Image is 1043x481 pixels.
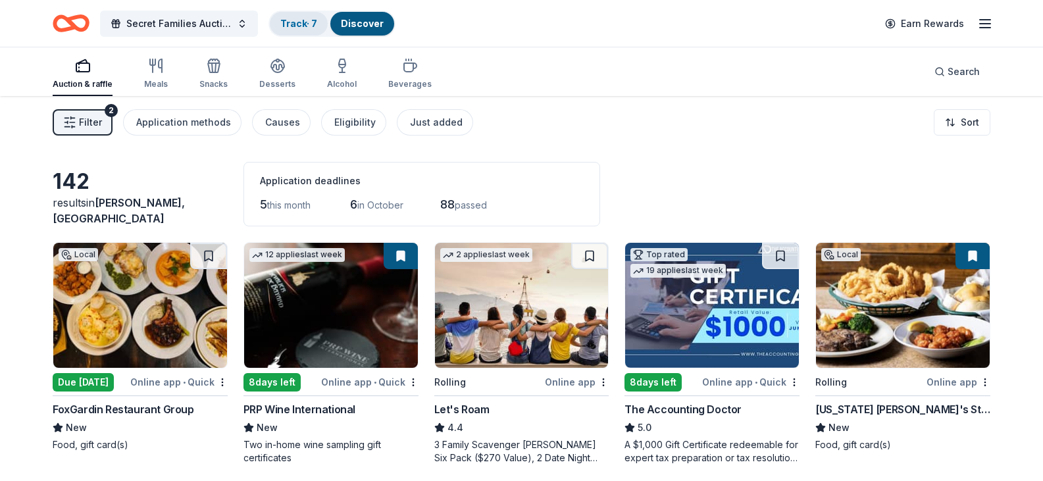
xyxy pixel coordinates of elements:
div: Local [821,248,861,261]
img: Image for The Accounting Doctor [625,243,799,368]
a: Earn Rewards [877,12,972,36]
span: [PERSON_NAME], [GEOGRAPHIC_DATA] [53,196,185,225]
button: Meals [144,53,168,96]
button: Search [924,59,990,85]
img: Image for Let's Roam [435,243,609,368]
div: Online app Quick [321,374,419,390]
button: Secret Families Auction [100,11,258,37]
button: Application methods [123,109,242,136]
div: Online app Quick [702,374,800,390]
div: 8 days left [624,373,682,392]
div: 142 [53,168,228,195]
span: 88 [440,197,455,211]
img: Image for PRP Wine International [244,243,418,368]
a: Home [53,8,89,39]
button: Track· 7Discover [268,11,395,37]
div: Top rated [630,248,688,261]
div: Eligibility [334,114,376,130]
span: in October [357,199,403,211]
div: Application deadlines [260,173,584,189]
img: Image for FoxGardin Restaurant Group [53,243,227,368]
div: Desserts [259,79,295,89]
span: Secret Families Auction [126,16,232,32]
span: Filter [79,114,102,130]
span: • [374,377,376,388]
span: passed [455,199,487,211]
button: Beverages [388,53,432,96]
div: A $1,000 Gift Certificate redeemable for expert tax preparation or tax resolution services—recipi... [624,438,800,465]
div: 8 days left [243,373,301,392]
a: Discover [341,18,384,29]
div: 19 applies last week [630,264,726,278]
div: Auction & raffle [53,79,113,89]
button: Snacks [199,53,228,96]
div: Due [DATE] [53,373,114,392]
span: 5.0 [638,420,651,436]
div: Two in-home wine sampling gift certificates [243,438,419,465]
a: Image for FoxGardin Restaurant GroupLocalDue [DATE]Online app•QuickFoxGardin Restaurant GroupNewF... [53,242,228,451]
span: New [66,420,87,436]
button: Auction & raffle [53,53,113,96]
a: Image for PRP Wine International12 applieslast week8days leftOnline app•QuickPRP Wine Internation... [243,242,419,465]
div: FoxGardin Restaurant Group [53,401,194,417]
span: in [53,196,185,225]
div: Food, gift card(s) [815,438,990,451]
span: 4.4 [447,420,463,436]
div: The Accounting Doctor [624,401,742,417]
button: Causes [252,109,311,136]
div: 2 [105,104,118,117]
div: Rolling [815,374,847,390]
span: • [183,377,186,388]
a: Image for Let's Roam2 applieslast weekRollingOnline appLet's Roam4.43 Family Scavenger [PERSON_NA... [434,242,609,465]
a: Image for The Accounting DoctorTop rated19 applieslast week8days leftOnline app•QuickThe Accounti... [624,242,800,465]
img: Image for Montana Mike's Steakhouse [816,243,990,368]
div: Application methods [136,114,231,130]
div: Rolling [434,374,466,390]
div: 2 applies last week [440,248,532,262]
button: Sort [934,109,990,136]
a: Track· 7 [280,18,317,29]
div: Just added [410,114,463,130]
div: 3 Family Scavenger [PERSON_NAME] Six Pack ($270 Value), 2 Date Night Scavenger [PERSON_NAME] Two ... [434,438,609,465]
span: Sort [961,114,979,130]
span: 6 [350,197,357,211]
div: Let's Roam [434,401,490,417]
a: Image for Montana Mike's SteakhouseLocalRollingOnline app[US_STATE] [PERSON_NAME]'s SteakhouseNew... [815,242,990,451]
div: Snacks [199,79,228,89]
div: Food, gift card(s) [53,438,228,451]
div: Meals [144,79,168,89]
button: Alcohol [327,53,357,96]
div: PRP Wine International [243,401,355,417]
span: New [257,420,278,436]
div: Beverages [388,79,432,89]
div: [US_STATE] [PERSON_NAME]'s Steakhouse [815,401,990,417]
div: Online app [545,374,609,390]
div: Online app [927,374,990,390]
button: Filter2 [53,109,113,136]
span: New [828,420,850,436]
div: Causes [265,114,300,130]
span: Search [948,64,980,80]
span: this month [267,199,311,211]
div: results [53,195,228,226]
button: Desserts [259,53,295,96]
span: 5 [260,197,267,211]
button: Eligibility [321,109,386,136]
span: • [755,377,757,388]
div: Local [59,248,98,261]
button: Just added [397,109,473,136]
div: Alcohol [327,79,357,89]
div: 12 applies last week [249,248,345,262]
div: Online app Quick [130,374,228,390]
